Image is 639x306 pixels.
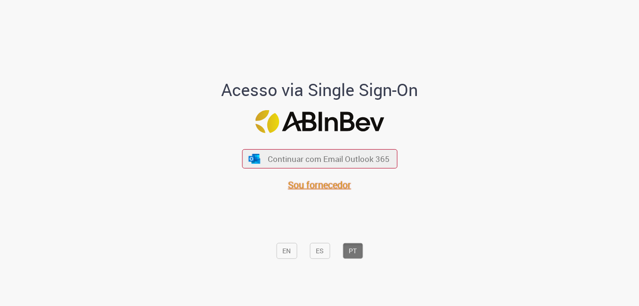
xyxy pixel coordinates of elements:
a: Sou fornecedor [288,178,351,191]
span: Continuar com Email Outlook 365 [268,153,390,164]
button: ES [310,243,330,259]
button: PT [343,243,363,259]
img: Logo ABInBev [255,110,384,133]
button: EN [276,243,297,259]
h1: Acesso via Single Sign-On [189,80,450,99]
button: ícone Azure/Microsoft 360 Continuar com Email Outlook 365 [242,149,397,169]
img: ícone Azure/Microsoft 360 [248,154,261,164]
